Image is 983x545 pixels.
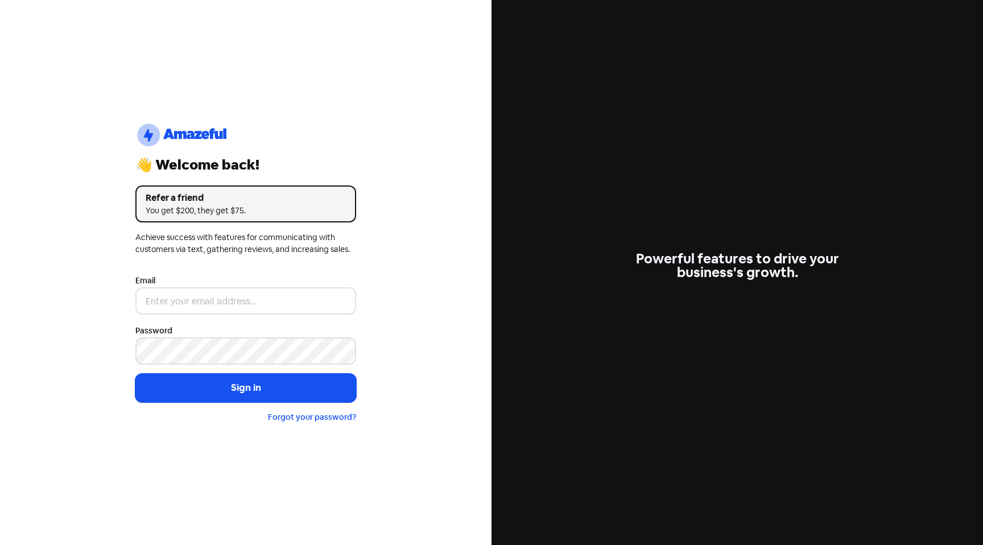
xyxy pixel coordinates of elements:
div: Refer a friend [146,191,346,205]
label: Email [135,275,155,287]
input: Enter your email address... [135,287,356,315]
div: 👋 Welcome back! [135,158,356,172]
div: Powerful features to drive your business's growth. [627,252,848,279]
a: Forgot your password? [268,412,356,422]
button: Sign in [135,374,356,402]
label: Password [135,325,172,337]
div: Achieve success with features for communicating with customers via text, gathering reviews, and i... [135,232,356,255]
div: You get $200, they get $75. [146,205,346,217]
